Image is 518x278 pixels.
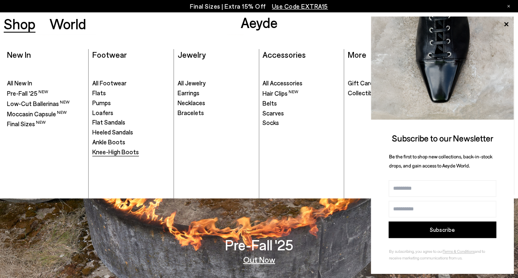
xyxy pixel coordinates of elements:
a: Terms & Conditions [443,249,475,254]
span: By subscribing, you agree to our [389,249,443,254]
a: Loafers [92,109,170,117]
a: Pre-Fall '25 [7,89,84,98]
span: Bracelets [178,109,204,116]
span: Belts [263,99,277,107]
span: Loafers [92,109,113,116]
span: All Accessories [263,79,302,87]
a: Gift Cards [348,79,426,87]
span: Pumps [92,99,111,106]
a: Belts [263,99,340,108]
p: Final Sizes | Extra 15% Off [190,1,328,12]
span: Navigate to /collections/ss25-final-sizes [272,2,328,10]
a: Necklaces [178,99,255,107]
a: Shop [4,16,35,31]
a: Accessories [263,49,306,59]
span: Flat Sandals [92,118,125,126]
a: Low-Cut Ballerinas [7,99,84,108]
span: Subscribe to our Newsletter [392,133,493,143]
span: Hair Clips [263,90,298,97]
span: Necklaces [178,99,205,106]
span: Heeled Sandals [92,128,133,136]
a: Scarves [263,109,340,118]
a: Footwear [92,49,127,59]
span: Low-Cut Ballerinas [7,100,70,107]
h3: Pre-Fall '25 [225,238,293,252]
a: Final Sizes [7,120,84,128]
a: Flats [92,89,170,97]
a: Flat Sandals [92,118,170,127]
a: All New In [7,79,84,87]
button: Subscribe [389,221,496,238]
a: Jewelry [178,49,206,59]
a: Collectibles [348,89,426,97]
span: Scarves [263,109,284,117]
a: Aeyde [241,14,278,31]
a: Pumps [92,99,170,107]
a: Ankle Boots [92,138,170,146]
span: All Footwear [92,79,127,87]
a: Hair Clips [263,89,340,98]
span: Be the first to shop new collections, back-in-stock drops, and gain access to Aeyde World. [389,153,492,169]
span: Final Sizes [7,120,46,127]
span: Knee-High Boots [92,148,139,155]
span: Earrings [178,89,199,97]
span: Collectibles [348,89,380,97]
a: Heeled Sandals [92,128,170,137]
span: Ankle Boots [92,138,125,146]
a: Bracelets [178,109,255,117]
a: Out Now [243,255,275,264]
span: All New In [7,79,32,87]
a: World [49,16,86,31]
span: Flats [92,89,106,97]
a: More [348,49,366,59]
a: All Jewelry [178,79,255,87]
a: Earrings [178,89,255,97]
span: Socks [263,119,279,126]
a: New In [7,49,31,59]
span: All Jewelry [178,79,206,87]
a: Knee-High Boots [92,148,170,156]
a: All Footwear [92,79,170,87]
a: Socks [263,119,340,127]
span: Gift Cards [348,79,376,87]
img: ca3f721fb6ff708a270709c41d776025.jpg [371,16,514,120]
a: Moccasin Capsule [7,110,84,118]
span: Moccasin Capsule [7,110,67,118]
span: Pre-Fall '25 [7,90,48,97]
a: All Accessories [263,79,340,87]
